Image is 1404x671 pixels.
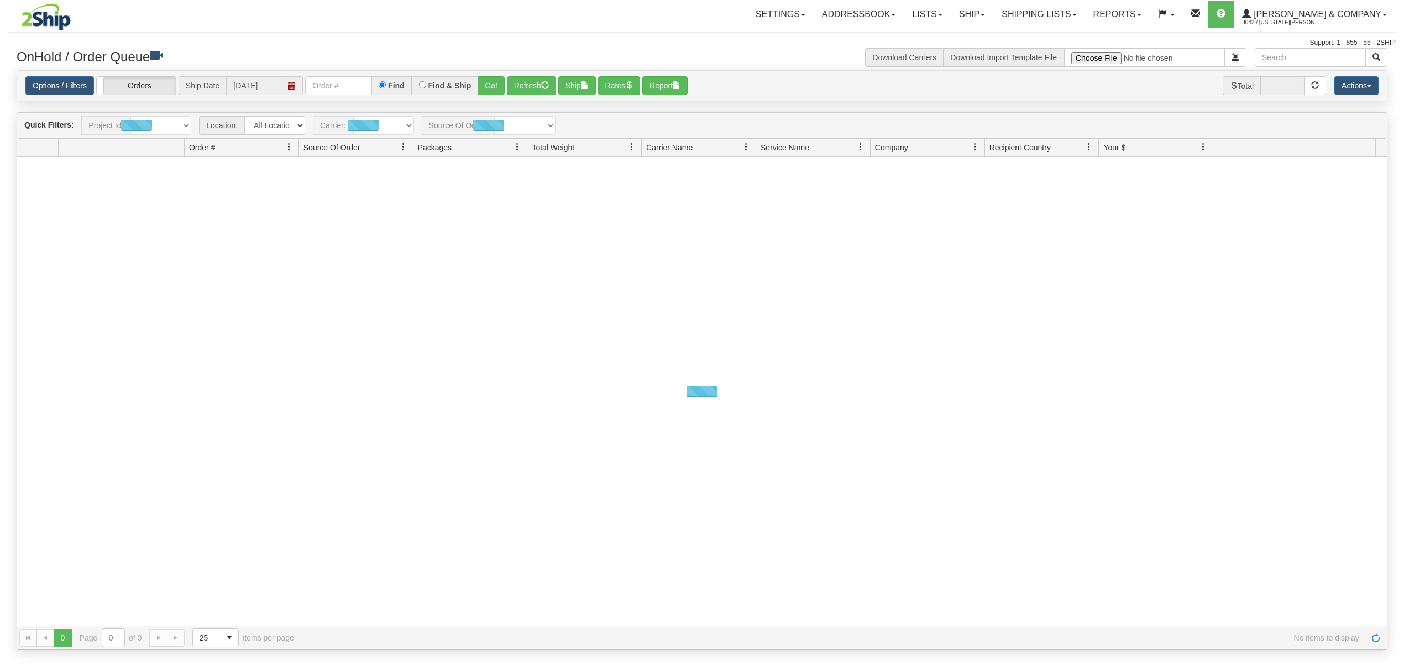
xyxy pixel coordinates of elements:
a: Refresh [1367,629,1385,647]
span: 3042 / [US_STATE][PERSON_NAME] [1242,17,1325,28]
a: Download Import Template File [950,53,1057,62]
a: [PERSON_NAME] & Company 3042 / [US_STATE][PERSON_NAME] [1234,1,1395,28]
a: Lists [904,1,950,28]
a: Carrier Name filter column settings [737,138,756,156]
span: Ship Date [179,76,226,95]
a: Download Carriers [872,53,936,62]
label: Quick Filters: [24,119,74,130]
a: Settings [747,1,814,28]
button: Report [642,76,688,95]
span: 25 [200,632,214,643]
span: select [221,629,238,647]
button: Actions [1334,76,1379,95]
button: Rates [598,76,641,95]
span: Recipient Country [989,142,1051,153]
input: Order # [305,76,371,95]
a: Options / Filters [25,76,94,95]
span: Total [1223,76,1261,95]
a: Addressbook [814,1,904,28]
button: Search [1365,48,1387,67]
span: Order # [189,142,215,153]
span: Carrier Name [646,142,693,153]
span: Source Of Order [303,142,360,153]
img: logo3042.jpg [8,3,84,31]
span: [PERSON_NAME] & Company [1251,9,1381,19]
a: Source Of Order filter column settings [394,138,413,156]
a: Order # filter column settings [280,138,298,156]
a: Ship [951,1,993,28]
label: Orders [97,77,176,95]
span: Company [875,142,908,153]
a: Total Weight filter column settings [622,138,641,156]
button: Refresh [507,76,556,95]
span: Page sizes drop down [192,628,239,647]
a: Company filter column settings [966,138,984,156]
span: Packages [418,142,452,153]
label: Find [388,82,405,90]
span: Service Name [761,142,809,153]
h3: OnHold / Order Queue [17,48,694,64]
label: Find & Ship [428,82,472,90]
button: Ship [558,76,596,95]
button: Go! [478,76,505,95]
span: Total Weight [532,142,574,153]
a: Packages filter column settings [508,138,527,156]
span: Page 0 [54,629,71,647]
span: Location: [199,116,244,135]
a: Recipient Country filter column settings [1080,138,1098,156]
span: No items to display [310,633,1359,642]
a: Reports [1085,1,1150,28]
div: grid toolbar [17,113,1387,139]
div: Support: 1 - 855 - 55 - 2SHIP [8,38,1396,48]
span: Your $ [1103,142,1125,153]
span: Page of 0 [80,628,142,647]
a: Service Name filter column settings [851,138,870,156]
input: Import [1064,48,1225,67]
a: Your $ filter column settings [1194,138,1213,156]
a: Shipping lists [993,1,1085,28]
span: items per page [192,628,294,647]
input: Search [1255,48,1366,67]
